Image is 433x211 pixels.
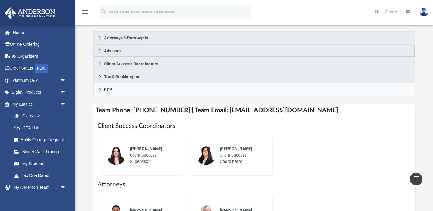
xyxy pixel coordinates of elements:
i: vertical_align_top [413,175,420,182]
span: BCP [104,88,112,92]
img: User Pic [419,8,428,16]
span: Client Success Coordinators [104,62,158,66]
a: Client Success Coordinators [93,57,415,70]
i: menu [81,8,88,16]
a: Attorneys & Paralegals [93,31,415,45]
i: search [100,8,107,15]
a: Advisors [93,45,415,57]
a: My Blueprint [8,158,72,170]
span: Advisors [104,49,121,53]
a: Tax Organizers [4,50,75,62]
span: Tax & Bookkeeping [104,75,140,79]
div: Client Success Coordinator [216,141,268,169]
a: vertical_align_top [410,173,422,185]
a: BCP [93,83,415,96]
span: arrow_drop_down [60,182,72,194]
a: Binder Walkthrough [8,146,75,158]
span: Attorneys & Paralegals [104,36,148,40]
h1: Client Success Coordinators [97,122,411,130]
a: My Anderson Teamarrow_drop_down [4,182,72,194]
span: [PERSON_NAME] [220,146,252,151]
a: Entity Change Request [8,134,75,146]
a: Order StatusNEW [4,62,75,75]
img: thumbnail [106,146,126,165]
div: NEW [35,64,48,73]
a: Platinum Q&Aarrow_drop_down [4,74,75,86]
a: Home [4,26,75,39]
a: Overview [8,110,75,122]
a: Online Ordering [4,39,75,51]
img: thumbnail [196,146,216,165]
a: CTA Hub [8,122,75,134]
a: Digital Productsarrow_drop_down [4,86,75,98]
a: Tax & Bookkeeping [93,70,415,83]
span: [PERSON_NAME] [130,146,162,151]
a: My Entitiesarrow_drop_down [4,98,75,110]
h1: Attorneys [97,180,411,189]
h4: Team Phone: [PHONE_NUMBER] | Team Email: [EMAIL_ADDRESS][DOMAIN_NAME] [93,104,415,117]
a: Tax Due Dates [8,169,75,182]
span: arrow_drop_down [60,98,72,110]
div: Client Success Supervisor [126,141,178,169]
span: arrow_drop_down [60,74,72,87]
a: menu [81,11,88,16]
span: arrow_drop_down [60,86,72,99]
img: Anderson Advisors Platinum Portal [3,7,57,19]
